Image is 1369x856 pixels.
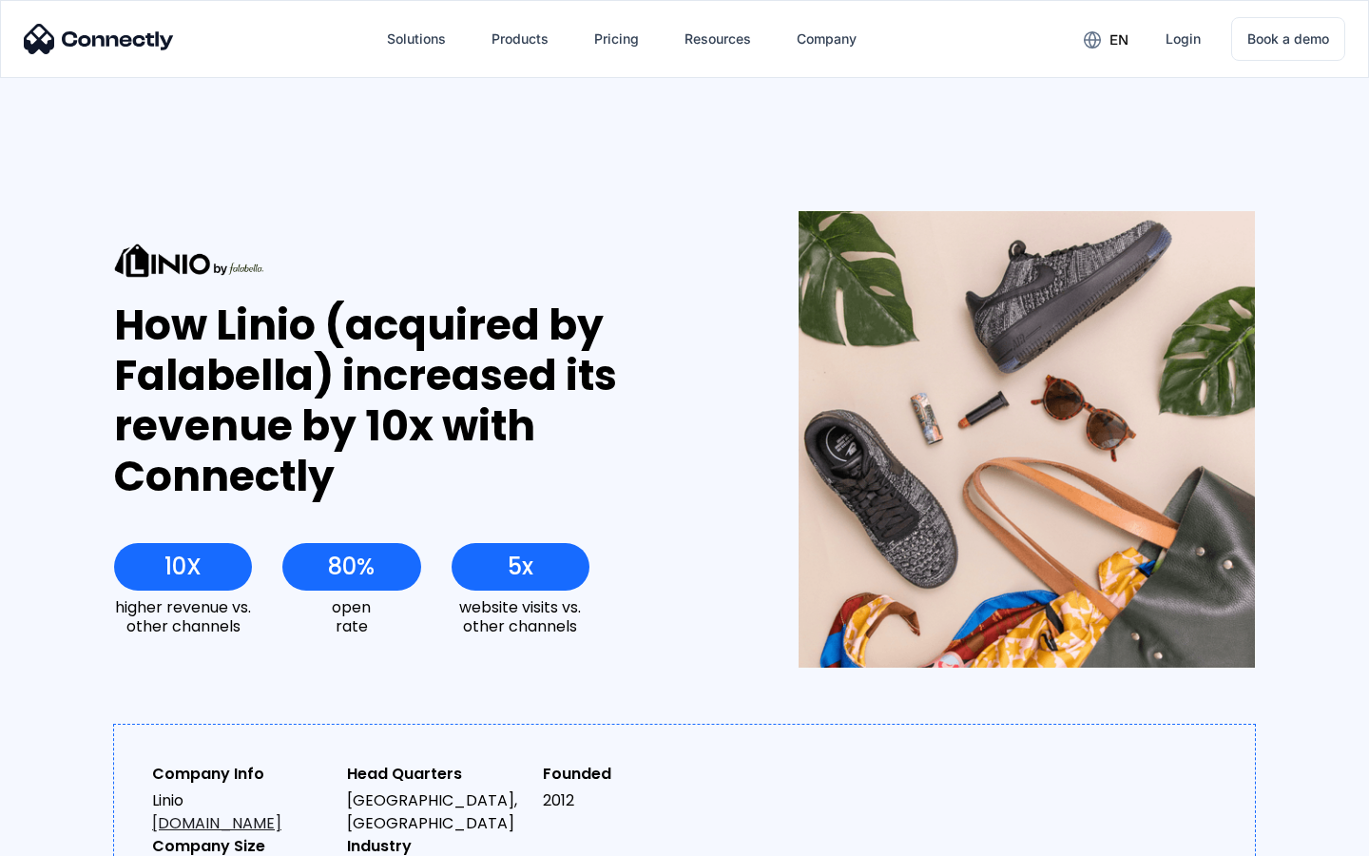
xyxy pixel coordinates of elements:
div: Founded [543,763,723,786]
ul: Language list [38,823,114,849]
div: open rate [282,598,420,634]
div: en [1109,27,1128,53]
div: Company [797,26,857,52]
div: Linio [152,789,332,835]
div: How Linio (acquired by Falabella) increased its revenue by 10x with Connectly [114,301,729,501]
div: Company Info [152,763,332,786]
div: website visits vs. other channels [452,598,589,634]
img: Connectly Logo [24,24,174,54]
div: Products [476,16,564,62]
div: Solutions [372,16,461,62]
div: higher revenue vs. other channels [114,598,252,634]
div: 5x [508,554,533,580]
a: Login [1150,16,1216,62]
div: en [1069,25,1143,53]
a: [DOMAIN_NAME] [152,812,281,834]
aside: Language selected: English [19,823,114,849]
div: Resources [669,16,766,62]
div: Solutions [387,26,446,52]
a: Book a demo [1231,17,1345,61]
div: Login [1166,26,1201,52]
div: 2012 [543,789,723,812]
div: Company [781,16,872,62]
div: Products [492,26,549,52]
div: Pricing [594,26,639,52]
div: 10X [164,554,202,580]
div: Resources [684,26,751,52]
div: [GEOGRAPHIC_DATA], [GEOGRAPHIC_DATA] [347,789,527,835]
div: Head Quarters [347,763,527,786]
a: Pricing [579,16,654,62]
div: 80% [328,554,375,580]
